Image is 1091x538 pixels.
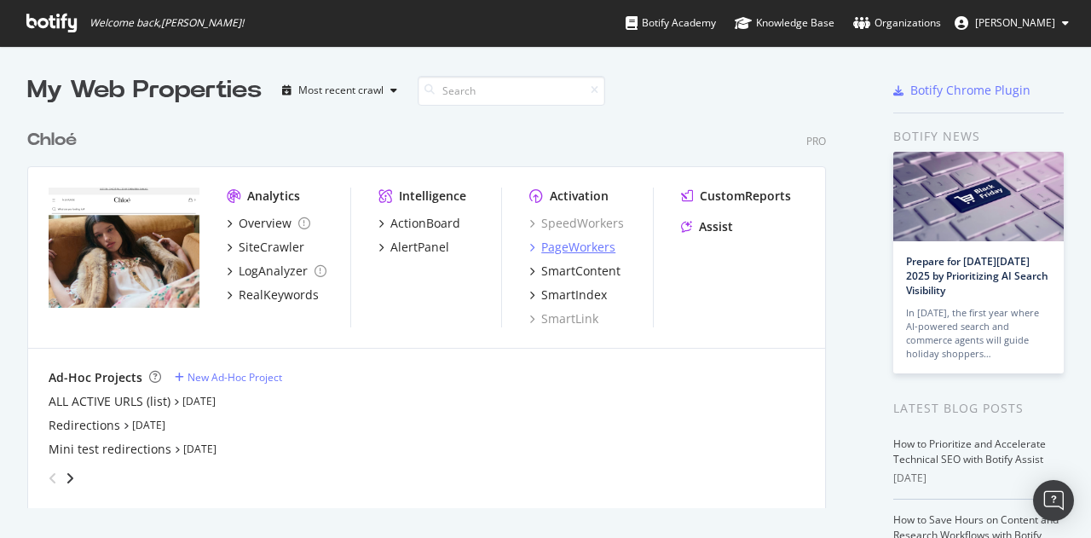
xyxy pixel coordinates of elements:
span: Welcome back, [PERSON_NAME] ! [89,16,244,30]
a: SiteCrawler [227,239,304,256]
div: Botify news [893,127,1064,146]
div: ActionBoard [390,215,460,232]
div: Organizations [853,14,941,32]
div: RealKeywords [239,286,319,304]
div: Assist [699,218,733,235]
a: PageWorkers [529,239,615,256]
div: Chloé [27,128,77,153]
div: In [DATE], the first year where AI-powered search and commerce agents will guide holiday shoppers… [906,306,1051,361]
a: How to Prioritize and Accelerate Technical SEO with Botify Assist [893,437,1046,466]
a: SmartIndex [529,286,607,304]
a: ALL ACTIVE URLS (list) [49,393,170,410]
div: angle-left [42,465,64,492]
div: Ad-Hoc Projects [49,369,142,386]
a: AlertPanel [378,239,449,256]
a: RealKeywords [227,286,319,304]
a: ActionBoard [378,215,460,232]
div: PageWorkers [541,239,615,256]
div: Intelligence [399,188,466,205]
a: Mini test redirections [49,441,171,458]
a: Redirections [49,417,120,434]
a: SmartContent [529,263,621,280]
a: Chloé [27,128,84,153]
div: Activation [550,188,609,205]
a: SmartLink [529,310,598,327]
div: SiteCrawler [239,239,304,256]
div: Most recent crawl [298,85,384,95]
a: SpeedWorkers [529,215,624,232]
a: Assist [681,218,733,235]
button: [PERSON_NAME] [941,9,1082,37]
div: New Ad-Hoc Project [188,370,282,385]
div: My Web Properties [27,73,262,107]
a: CustomReports [681,188,791,205]
div: SmartContent [541,263,621,280]
a: LogAnalyzer [227,263,326,280]
div: Open Intercom Messenger [1033,480,1074,521]
div: AlertPanel [390,239,449,256]
div: Pro [806,134,826,148]
button: Most recent crawl [275,77,404,104]
img: www.chloe.com [49,188,199,309]
img: Prepare for Black Friday 2025 by Prioritizing AI Search Visibility [893,152,1064,241]
input: Search [418,76,605,106]
div: angle-right [64,470,76,487]
a: [DATE] [182,394,216,408]
div: CustomReports [700,188,791,205]
div: LogAnalyzer [239,263,308,280]
div: Knowledge Base [735,14,834,32]
div: grid [27,107,840,508]
div: SmartIndex [541,286,607,304]
a: Overview [227,215,310,232]
a: New Ad-Hoc Project [175,370,282,385]
div: [DATE] [893,471,1064,486]
a: Botify Chrome Plugin [893,82,1030,99]
a: Prepare for [DATE][DATE] 2025 by Prioritizing AI Search Visibility [906,254,1048,298]
span: Noemie De Rivoire [975,15,1055,30]
div: Botify Academy [626,14,716,32]
div: Botify Chrome Plugin [910,82,1030,99]
a: [DATE] [132,418,165,432]
div: Overview [239,215,292,232]
div: Latest Blog Posts [893,399,1064,418]
div: Analytics [247,188,300,205]
a: [DATE] [183,442,216,456]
